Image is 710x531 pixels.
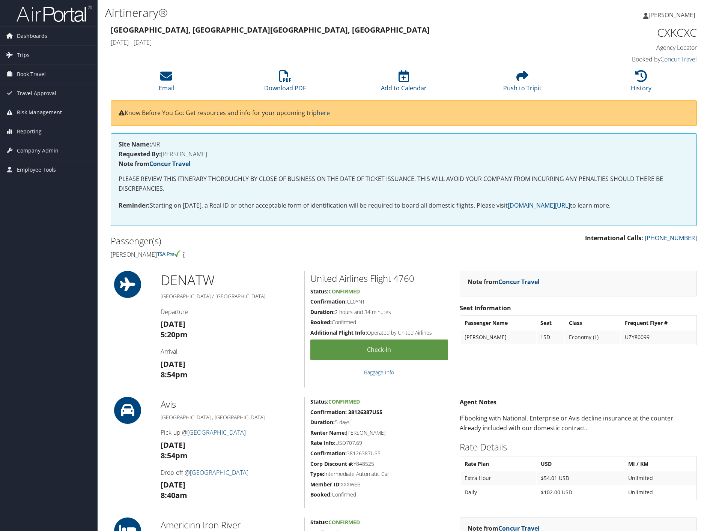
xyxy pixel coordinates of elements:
[119,150,161,158] strong: Requested By:
[624,471,696,485] td: Unlimited
[660,55,697,63] a: Concur Travel
[310,491,448,498] h5: Confirmed
[111,25,430,35] strong: [GEOGRAPHIC_DATA], [GEOGRAPHIC_DATA] [GEOGRAPHIC_DATA], [GEOGRAPHIC_DATA]
[17,5,92,22] img: airportal-logo.png
[161,359,185,369] strong: [DATE]
[310,450,448,457] h5: 38126387US5
[310,429,346,436] strong: Renter Name:
[537,457,623,471] th: USD
[159,74,174,92] a: Email
[310,470,324,477] strong: Type:
[161,480,185,490] strong: [DATE]
[119,140,151,148] strong: Site Name:
[508,201,570,209] a: [DOMAIN_NAME][URL]
[310,408,382,416] strong: Confirmation: 38126387US5
[161,329,188,340] strong: 5:20pm
[149,160,191,168] a: Concur Travel
[310,319,332,326] strong: Booked:
[328,398,360,405] span: Confirmed
[105,5,503,21] h1: Airtinerary®
[161,398,299,411] h2: Avis
[559,25,697,40] h1: CXKCXC
[328,519,360,526] span: Confirmed
[624,457,696,471] th: MI / KM
[111,250,398,259] h4: [PERSON_NAME]
[17,141,59,160] span: Company Admin
[157,250,181,257] img: tsa-precheck.png
[161,428,299,437] h4: Pick-up @
[310,481,448,488] h5: XXXWEB
[565,316,620,330] th: Class
[381,74,427,92] a: Add to Calendar
[161,414,299,421] h5: [GEOGRAPHIC_DATA] , [GEOGRAPHIC_DATA]
[643,4,702,26] a: [PERSON_NAME]
[310,439,448,447] h5: USD707.69
[310,460,353,467] strong: Corp Discount #:
[565,331,620,344] td: Economy (L)
[17,160,56,179] span: Employee Tools
[310,288,328,295] strong: Status:
[461,486,537,499] td: Daily
[119,174,689,193] p: PLEASE REVIEW THIS ITINERARY THOROUGHLY BY CLOSE OF BUSINESS ON THE DATE OF TICKET ISSUANCE. THIS...
[17,65,46,84] span: Book Travel
[461,316,536,330] th: Passenger Name
[161,468,299,477] h4: Drop-off @
[537,471,623,485] td: $54.01 USD
[461,471,537,485] td: Extra Hour
[310,460,448,468] h5: Y848525
[17,103,62,122] span: Risk Management
[161,293,299,300] h5: [GEOGRAPHIC_DATA] / [GEOGRAPHIC_DATA]
[310,308,448,316] h5: 2 hours and 34 minutes
[310,308,335,316] strong: Duration:
[460,414,697,433] p: If booking with National, Enterprise or Avis decline insurance at the counter. Already included w...
[161,450,188,461] strong: 8:54pm
[310,491,332,498] strong: Booked:
[621,316,696,330] th: Frequent Flyer #
[648,11,695,19] span: [PERSON_NAME]
[498,278,540,286] a: Concur Travel
[17,27,47,45] span: Dashboards
[264,74,306,92] a: Download PDF
[119,141,689,147] h4: AIR
[537,316,564,330] th: Seat
[310,439,335,446] strong: Rate Info:
[460,441,697,453] h2: Rate Details
[161,319,185,329] strong: [DATE]
[111,235,398,247] h2: Passenger(s)
[310,519,328,526] strong: Status:
[119,201,689,211] p: Starting on [DATE], a Real ID or other acceptable form of identification will be required to boar...
[310,398,328,405] strong: Status:
[111,38,548,46] h4: [DATE] - [DATE]
[310,419,335,426] strong: Duration:
[310,340,448,360] a: Check-in
[161,308,299,316] h4: Departure
[317,109,330,117] a: here
[310,272,448,285] h2: United Airlines Flight 4760
[460,398,496,406] strong: Agent Notes
[559,55,697,63] h4: Booked by
[310,429,448,437] h5: [PERSON_NAME]
[119,160,191,168] strong: Note from
[310,329,448,337] h5: Operated by United Airlines
[621,331,696,344] td: UZY80099
[310,319,448,326] h5: Confirmed
[503,74,542,92] a: Push to Tripit
[119,108,689,118] p: Know Before You Go: Get resources and info for your upcoming trip
[460,304,511,312] strong: Seat Information
[310,470,448,478] h5: Intermediate Automatic Car
[190,468,248,477] a: [GEOGRAPHIC_DATA]
[161,369,188,380] strong: 8:54pm
[161,490,187,500] strong: 8:40am
[161,271,299,290] h1: DEN ATW
[537,331,564,344] td: 15D
[624,486,696,499] td: Unlimited
[537,486,623,499] td: $102.00 USD
[468,278,540,286] strong: Note from
[310,298,448,305] h5: CL0YNT
[328,288,360,295] span: Confirmed
[310,298,347,305] strong: Confirmation:
[161,347,299,356] h4: Arrival
[17,84,56,103] span: Travel Approval
[364,369,394,376] a: Baggage Info
[461,331,536,344] td: [PERSON_NAME]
